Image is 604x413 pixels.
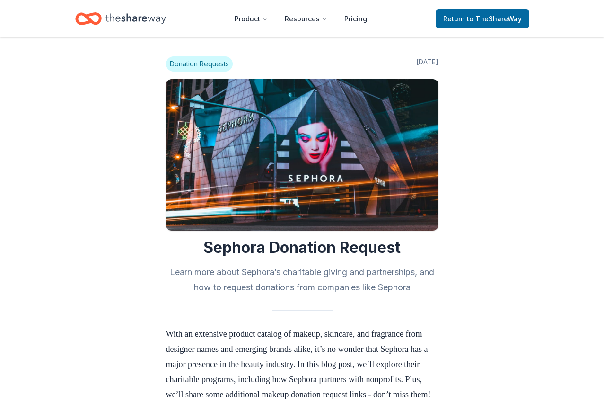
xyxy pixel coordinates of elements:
[166,265,438,295] h2: Learn more about Sephora’s charitable giving and partnerships, and how to request donations from ...
[416,56,438,72] span: [DATE]
[166,56,233,72] span: Donation Requests
[75,8,166,30] a: Home
[337,9,375,28] a: Pricing
[166,79,438,231] img: Image for Sephora Donation Request
[227,8,375,30] nav: Main
[166,326,438,402] p: With an extensive product catalog of makeup, skincare, and fragrance from designer names and emer...
[436,9,529,28] a: Returnto TheShareWay
[277,9,335,28] button: Resources
[443,13,522,25] span: Return
[467,15,522,23] span: to TheShareWay
[227,9,275,28] button: Product
[166,238,438,257] h1: Sephora Donation Request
